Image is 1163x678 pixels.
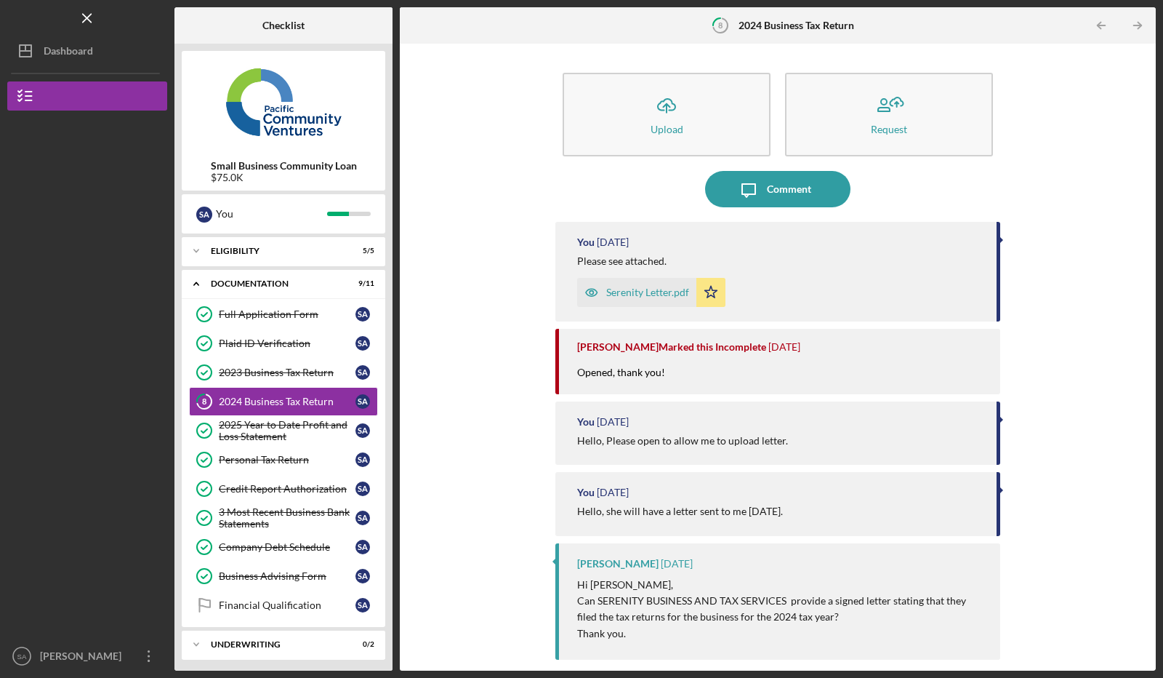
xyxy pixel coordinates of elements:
[189,503,378,533] a: 3 Most Recent Business Bank StatementsSA
[7,36,167,65] button: Dashboard
[7,642,167,671] button: SA[PERSON_NAME]
[219,338,355,349] div: Plaid ID Verification
[348,247,374,255] div: 5 / 5
[196,207,212,223] div: S A
[189,591,378,620] a: Financial QualificationSA
[189,533,378,562] a: Company Debt ScheduleSA
[219,506,355,530] div: 3 Most Recent Business Bank Statements
[355,365,370,380] div: S A
[718,20,723,30] tspan: 8
[355,569,370,583] div: S A
[219,541,355,553] div: Company Debt Schedule
[577,255,667,267] div: Please see attached.
[219,308,355,320] div: Full Application Form
[189,416,378,445] a: 2025 Year to Date Profit and Loss StatementSA
[219,367,355,378] div: 2023 Business Tax Return
[202,397,206,407] tspan: 8
[355,452,370,467] div: S A
[262,20,305,31] b: Checklist
[577,593,986,626] p: Can SERENITY BUSINESS AND TAX SERVICES provide a signed letter stating that they filed the tax re...
[785,73,993,156] button: Request
[661,558,693,570] time: 2025-09-12 00:05
[189,387,378,416] a: 82024 Business Tax ReturnSA
[355,394,370,409] div: S A
[211,247,338,255] div: Eligibility
[355,307,370,322] div: S A
[189,445,378,474] a: Personal Tax ReturnSA
[597,236,629,248] time: 2025-09-12 22:01
[577,435,788,447] div: Hello, Please open to allow me to upload letter.
[355,336,370,351] div: S A
[211,640,338,649] div: Underwriting
[216,202,327,226] div: You
[563,73,770,156] button: Upload
[348,640,374,649] div: 0 / 2
[705,171,850,207] button: Comment
[577,626,986,642] p: Thank you.
[189,562,378,591] a: Business Advising FormSA
[44,36,93,69] div: Dashboard
[211,172,357,183] div: $75.0K
[871,124,907,135] div: Request
[189,474,378,503] a: Credit Report AuthorizationSA
[219,419,355,442] div: 2025 Year to Date Profit and Loss Statement
[219,396,355,407] div: 2024 Business Tax Return
[182,58,385,145] img: Product logo
[211,279,338,288] div: Documentation
[577,278,725,307] button: Serenity Letter.pdf
[17,653,27,661] text: SA
[355,482,370,496] div: S A
[189,358,378,387] a: 2023 Business Tax ReturnSA
[189,329,378,358] a: Plaid ID VerificationSA
[36,642,131,674] div: [PERSON_NAME]
[606,287,689,298] div: Serenity Letter.pdf
[768,341,800,353] time: 2025-09-12 21:54
[577,506,783,517] div: Hello, she will have a letter sent to me [DATE].
[355,511,370,525] div: S A
[355,540,370,554] div: S A
[189,300,378,329] a: Full Application FormSA
[355,423,370,438] div: S A
[219,483,355,495] div: Credit Report Authorization
[577,416,595,428] div: You
[219,570,355,582] div: Business Advising Form
[348,279,374,288] div: 9 / 11
[577,487,595,498] div: You
[651,124,683,135] div: Upload
[577,558,659,570] div: [PERSON_NAME]
[597,416,629,428] time: 2025-09-12 21:34
[577,341,766,353] div: [PERSON_NAME] Marked this Incomplete
[577,577,986,593] p: Hi [PERSON_NAME],
[739,20,854,31] b: 2024 Business Tax Return
[211,160,357,172] b: Small Business Community Loan
[219,599,355,611] div: Financial Qualification
[577,236,595,248] div: You
[219,454,355,466] div: Personal Tax Return
[577,365,680,394] div: Opened, thank you!
[597,487,629,498] time: 2025-09-12 15:08
[767,171,811,207] div: Comment
[355,598,370,613] div: S A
